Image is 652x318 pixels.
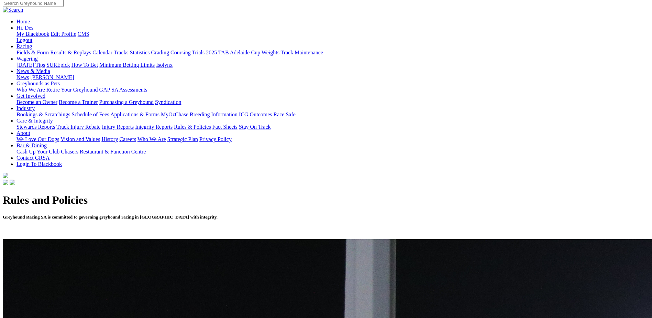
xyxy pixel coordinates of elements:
img: twitter.svg [10,180,15,185]
a: Integrity Reports [135,124,173,130]
a: Stay On Track [239,124,270,130]
a: Calendar [92,50,112,55]
a: We Love Our Dogs [16,136,59,142]
a: Racing [16,43,32,49]
a: 2025 TAB Adelaide Cup [206,50,260,55]
a: News [16,74,29,80]
a: Hi, Des [16,25,35,31]
a: Care & Integrity [16,118,53,124]
a: SUREpick [46,62,70,68]
a: Breeding Information [190,112,237,117]
img: logo-grsa-white.png [3,173,8,178]
a: Retire Your Greyhound [46,87,98,93]
a: Rules & Policies [174,124,211,130]
a: Privacy Policy [199,136,232,142]
a: Wagering [16,56,38,62]
a: [DATE] Tips [16,62,45,68]
a: Contact GRSA [16,155,49,161]
a: Schedule of Fees [71,112,109,117]
div: News & Media [16,74,649,81]
div: Industry [16,112,649,118]
a: Chasers Restaurant & Function Centre [61,149,146,155]
a: CMS [78,31,89,37]
a: Syndication [155,99,181,105]
a: GAP SA Assessments [99,87,147,93]
a: Trials [192,50,205,55]
a: Weights [262,50,279,55]
a: Coursing [170,50,191,55]
a: Become an Owner [16,99,57,105]
div: Greyhounds as Pets [16,87,649,93]
a: Race Safe [273,112,295,117]
a: MyOzChase [161,112,188,117]
a: Track Injury Rebate [56,124,100,130]
a: [PERSON_NAME] [30,74,74,80]
div: Hi, Des [16,31,649,43]
a: Login To Blackbook [16,161,62,167]
span: Hi, Des [16,25,33,31]
a: Isolynx [156,62,173,68]
a: Bar & Dining [16,142,47,148]
a: Bookings & Scratchings [16,112,70,117]
a: Become a Trainer [59,99,98,105]
a: Cash Up Your Club [16,149,59,155]
a: Industry [16,105,35,111]
a: Fact Sheets [212,124,237,130]
a: Vision and Values [60,136,100,142]
a: Who We Are [16,87,45,93]
a: About [16,130,30,136]
a: Greyhounds as Pets [16,81,60,86]
div: Wagering [16,62,649,68]
img: Search [3,7,23,13]
a: Stewards Reports [16,124,55,130]
a: Fields & Form [16,50,49,55]
a: Logout [16,37,32,43]
a: Injury Reports [102,124,134,130]
div: Racing [16,50,649,56]
h5: Greyhound Racing SA is committed to governing greyhound racing in [GEOGRAPHIC_DATA] with integrity. [3,214,649,220]
a: Minimum Betting Limits [99,62,155,68]
a: Track Maintenance [281,50,323,55]
a: How To Bet [71,62,98,68]
img: facebook.svg [3,180,8,185]
a: News & Media [16,68,50,74]
a: Purchasing a Greyhound [99,99,154,105]
a: Home [16,19,30,24]
a: History [101,136,118,142]
a: Results & Replays [50,50,91,55]
a: ICG Outcomes [239,112,272,117]
a: Statistics [130,50,150,55]
a: Applications & Forms [110,112,159,117]
div: About [16,136,649,142]
a: Strategic Plan [167,136,198,142]
a: Careers [119,136,136,142]
div: Get Involved [16,99,649,105]
a: Tracks [114,50,129,55]
a: My Blackbook [16,31,49,37]
a: Get Involved [16,93,45,99]
h1: Rules and Policies [3,194,649,206]
div: Care & Integrity [16,124,649,130]
a: Edit Profile [51,31,76,37]
a: Grading [151,50,169,55]
a: Who We Are [137,136,166,142]
div: Bar & Dining [16,149,649,155]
